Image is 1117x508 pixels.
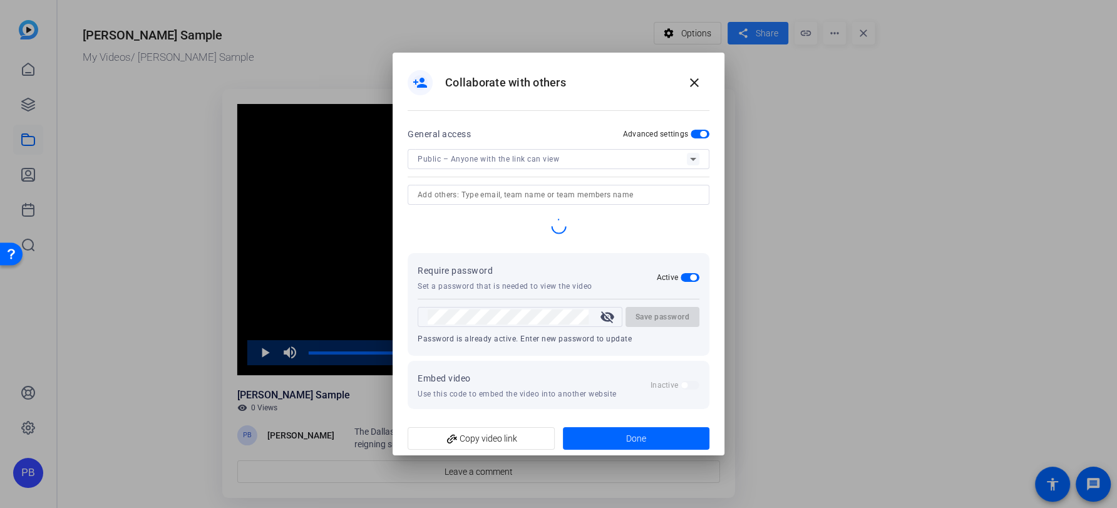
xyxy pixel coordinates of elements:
h2: General access [408,127,471,142]
h2: Require password [418,263,592,278]
mat-icon: person_add [413,75,428,90]
input: Add others: Type email, team name or team members name [418,187,699,202]
h2: Embed video [418,371,471,386]
h2: Inactive [651,380,678,390]
mat-icon: visibility_off [592,309,622,324]
p: Set a password that is needed to view the video [418,281,592,291]
h2: Active [657,272,679,283]
mat-icon: add_link [441,429,463,450]
h2: Advanced settings [623,129,688,139]
button: Copy video link [408,427,555,450]
h1: Collaborate with others [445,75,566,90]
span: Done [626,432,646,445]
p: Use this code to embed the video into another website [418,389,617,399]
mat-icon: close [687,75,702,90]
button: Done [563,427,710,450]
span: Password is already active. Enter new password to update [418,334,632,343]
span: Copy video link [418,427,545,450]
span: Public – Anyone with the link can view [418,155,559,163]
